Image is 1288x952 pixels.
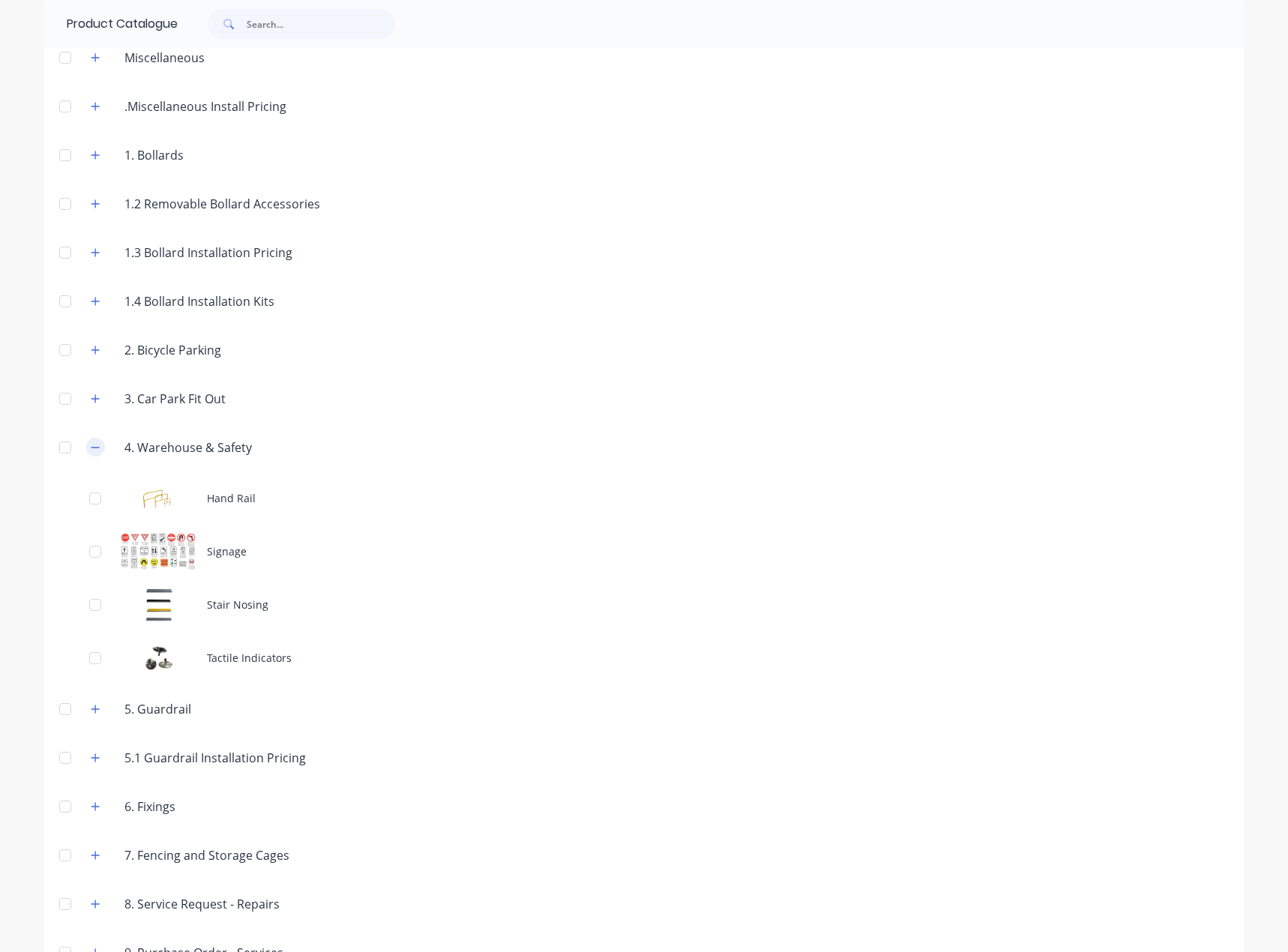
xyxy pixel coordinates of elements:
[44,631,1244,684] div: Tactile Indicators Tactile Indicators
[112,798,187,816] div: 6. Fixings
[112,846,301,864] div: 7. Fencing and Storage Cages
[44,472,1244,525] div: Hand RailHand Rail
[44,578,1244,631] div: Stair NosingStair Nosing
[112,341,233,359] div: 2. Bicycle Parking
[112,749,318,767] div: 5.1 Guardrail Installation Pricing
[112,390,238,408] div: 3. Car Park Fit Out
[112,195,332,213] div: 1.2 Removable Bollard Accessories
[112,700,203,718] div: 5. Guardrail
[112,292,286,310] div: 1.4 Bollard Installation Kits
[112,439,264,457] div: 4. Warehouse & Safety
[112,97,298,115] div: .Miscellaneous Install Pricing
[112,146,196,164] div: 1. Bollards
[112,244,304,262] div: 1.3 Bollard Installation Pricing
[112,49,217,67] div: Miscellaneous
[44,525,1244,578] div: SignageSignage
[112,895,292,913] div: 8. Service Request - Repairs
[247,9,395,39] input: Search...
